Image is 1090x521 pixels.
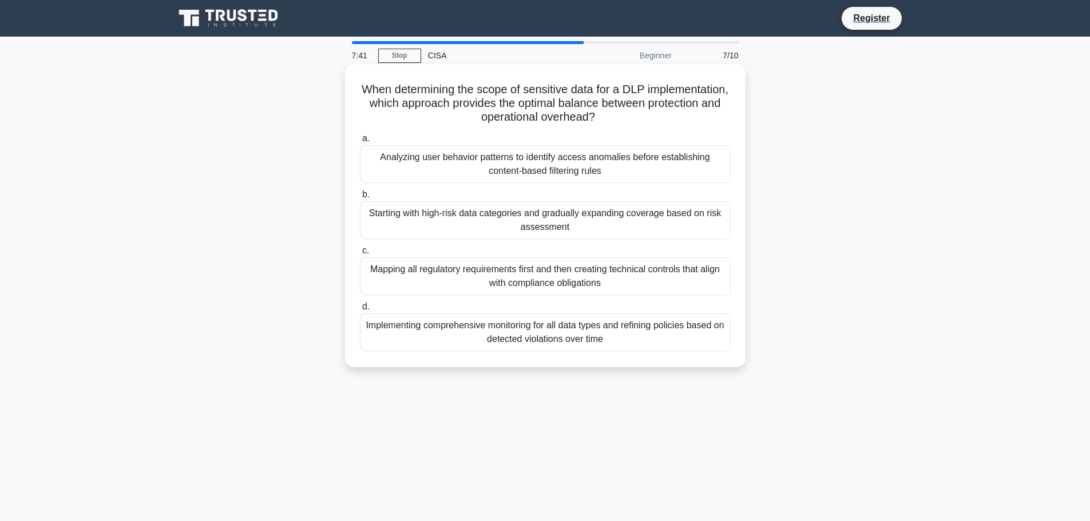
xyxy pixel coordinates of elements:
[360,201,731,239] div: Starting with high-risk data categories and gradually expanding coverage based on risk assessment
[421,44,578,67] div: CISA
[359,82,732,125] h5: When determining the scope of sensitive data for a DLP implementation, which approach provides th...
[360,313,731,351] div: Implementing comprehensive monitoring for all data types and refining policies based on detected ...
[578,44,679,67] div: Beginner
[360,257,731,295] div: Mapping all regulatory requirements first and then creating technical controls that align with co...
[362,189,370,199] span: b.
[679,44,746,67] div: 7/10
[362,245,369,255] span: c.
[362,133,370,143] span: a.
[345,44,378,67] div: 7:41
[362,301,370,311] span: d.
[846,11,897,25] a: Register
[378,49,421,63] a: Stop
[360,145,731,183] div: Analyzing user behavior patterns to identify access anomalies before establishing content-based f...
